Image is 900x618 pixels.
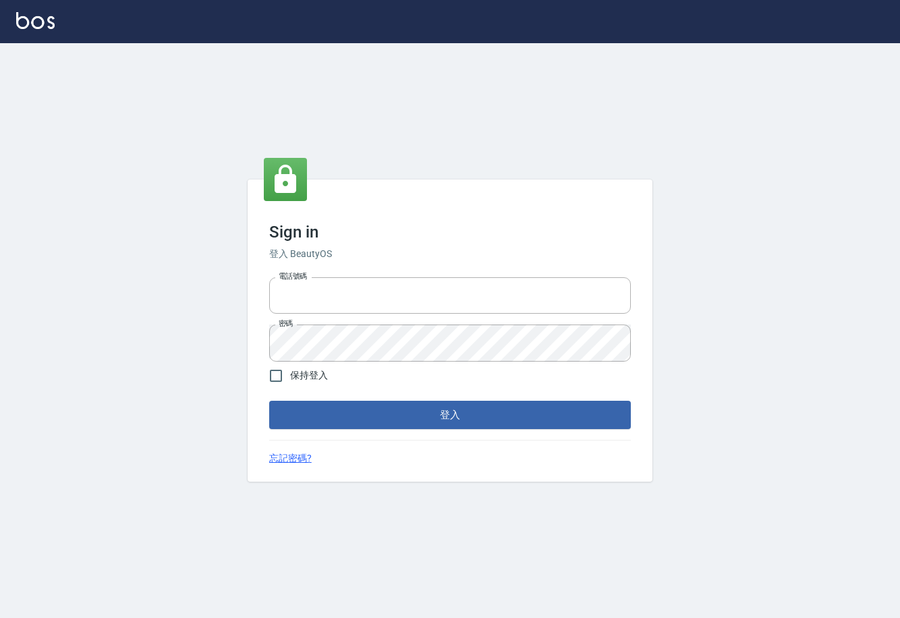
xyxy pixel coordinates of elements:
[269,401,631,429] button: 登入
[269,451,312,466] a: 忘記密碼?
[16,12,55,29] img: Logo
[279,271,307,281] label: 電話號碼
[290,368,328,383] span: 保持登入
[269,247,631,261] h6: 登入 BeautyOS
[269,223,631,242] h3: Sign in
[279,318,293,329] label: 密碼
